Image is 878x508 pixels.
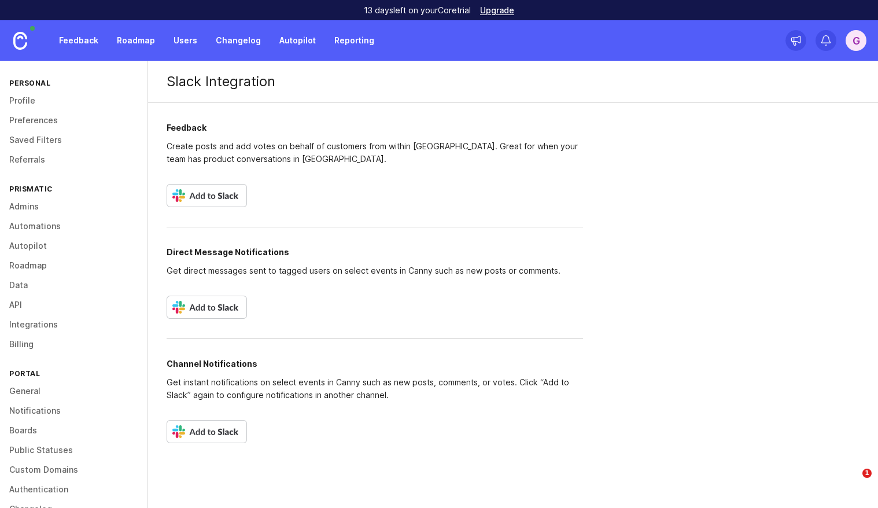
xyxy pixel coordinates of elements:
[167,122,583,134] h2: Feedback
[839,469,866,496] iframe: Intercom live chat
[862,469,872,478] span: 1
[167,420,247,443] img: Add to Slack
[13,32,27,50] img: Canny Home
[167,376,583,402] p: Get instant notifications on select events in Canny such as new posts, comments, or votes. Click ...
[167,264,583,277] p: Get direct messages sent to tagged users on select events in Canny such as new posts or comments.
[110,30,162,51] a: Roadmap
[209,30,268,51] a: Changelog
[167,184,247,207] img: Add to Slack
[272,30,323,51] a: Autopilot
[167,30,204,51] a: Users
[167,358,583,370] h2: Channel Notifications
[480,6,514,14] a: Upgrade
[167,296,247,319] img: Add to Slack
[148,61,878,103] h1: Slack Integration
[364,5,471,16] p: 13 days left on your Core trial
[52,30,105,51] a: Feedback
[846,30,866,51] button: G
[327,30,381,51] a: Reporting
[167,140,583,165] p: Create posts and add votes on behalf of customers from within [GEOGRAPHIC_DATA]. Great for when y...
[167,246,583,259] h2: Direct Message Notifications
